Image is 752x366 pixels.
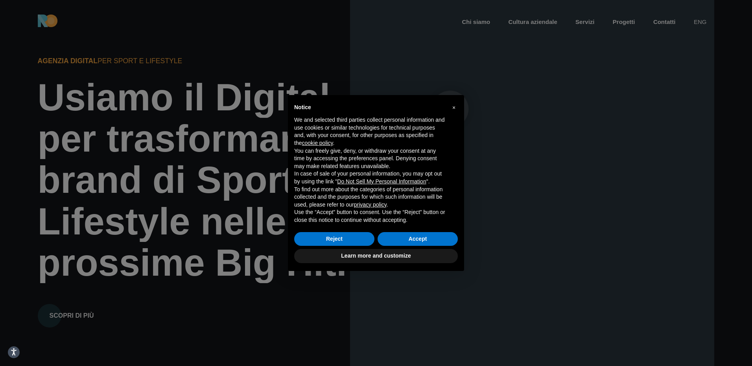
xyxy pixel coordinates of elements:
p: We and selected third parties collect personal information and use cookies or similar technologie... [294,116,445,147]
button: Do Not Sell My Personal Information [337,178,426,186]
button: Accept [378,232,458,246]
a: cookie policy [302,140,333,146]
p: In case of sale of your personal information, you may opt out by using the link " ". [294,170,445,185]
p: You can freely give, deny, or withdraw your consent at any time by accessing the preferences pane... [294,147,445,170]
h2: Notice [294,104,445,110]
button: Learn more and customize [294,249,458,263]
p: To find out more about the categories of personal information collected and the purposes for whic... [294,186,445,209]
span: × [452,104,455,111]
p: Use the “Accept” button to consent. Use the “Reject” button or close this notice to continue with... [294,209,445,224]
a: privacy policy [354,201,387,208]
button: Reject [294,232,374,246]
button: Close this notice [448,101,460,114]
